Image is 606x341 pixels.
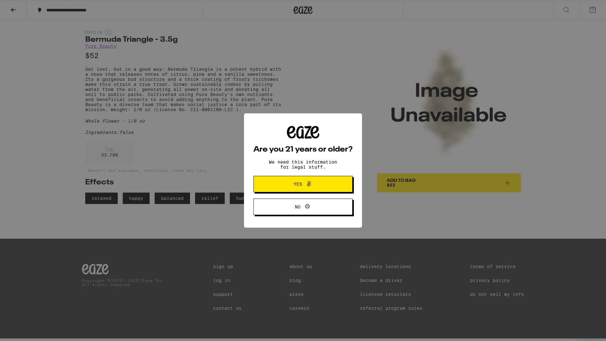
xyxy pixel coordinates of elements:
iframe: Button to launch messaging window [581,316,601,336]
span: Yes [294,182,302,186]
h2: Are you 21 years or older? [253,146,353,153]
button: No [253,199,353,215]
span: No [295,205,300,209]
p: We need this information for legal stuff. [264,159,342,170]
iframe: Close message [542,301,554,313]
button: Yes [253,176,353,192]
